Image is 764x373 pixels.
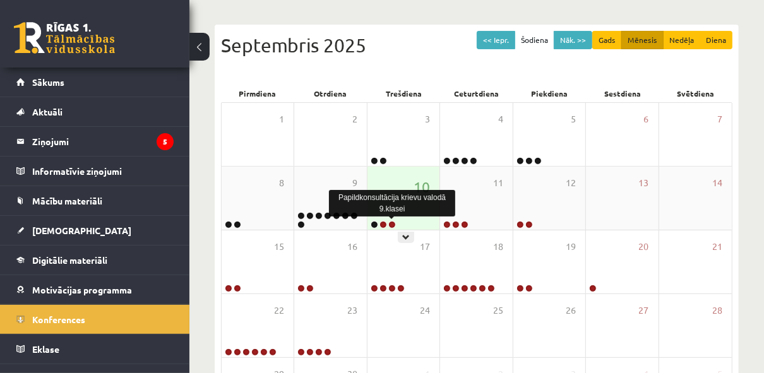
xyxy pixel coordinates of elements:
div: Otrdiena [294,85,367,102]
a: Informatīvie ziņojumi [16,157,174,186]
span: 12 [566,176,576,190]
button: Nedēļa [663,31,700,49]
button: Mēnesis [621,31,664,49]
div: Papildkonsultācija krievu valodā 9.klasei [329,190,455,216]
span: 22 [274,304,284,317]
span: 16 [347,240,357,254]
span: 4 [498,112,503,126]
span: 27 [639,304,649,317]
span: 11 [493,176,503,190]
div: Trešdiena [367,85,440,102]
span: 17 [420,240,430,254]
span: 10 [414,176,430,198]
span: 1 [279,112,284,126]
a: Ziņojumi5 [16,127,174,156]
a: Rīgas 1. Tālmācības vidusskola [14,22,115,54]
span: 15 [274,240,284,254]
span: 19 [566,240,576,254]
button: Diena [700,31,732,49]
span: 18 [493,240,503,254]
span: Aktuāli [32,106,63,117]
a: Aktuāli [16,97,174,126]
div: Ceturtdiena [440,85,513,102]
span: 25 [493,304,503,317]
span: 20 [639,240,649,254]
span: 14 [712,176,722,190]
span: Digitālie materiāli [32,254,107,266]
span: 23 [347,304,357,317]
a: Sākums [16,68,174,97]
span: 8 [279,176,284,190]
span: Konferences [32,314,85,325]
span: 21 [712,240,722,254]
div: Piekdiena [513,85,587,102]
span: 2 [352,112,357,126]
span: 7 [717,112,722,126]
button: << Iepr. [477,31,515,49]
a: Konferences [16,305,174,334]
a: Motivācijas programma [16,275,174,304]
span: 5 [571,112,576,126]
span: 6 [644,112,649,126]
span: Mācību materiāli [32,195,102,206]
div: Septembris 2025 [221,31,732,59]
a: Digitālie materiāli [16,246,174,275]
div: Svētdiena [659,85,732,102]
div: Pirmdiena [221,85,294,102]
i: 5 [157,133,174,150]
span: 26 [566,304,576,317]
button: Gads [592,31,622,49]
span: [DEMOGRAPHIC_DATA] [32,225,131,236]
span: Motivācijas programma [32,284,132,295]
a: [DEMOGRAPHIC_DATA] [16,216,174,245]
a: Mācību materiāli [16,186,174,215]
button: Nāk. >> [554,31,592,49]
span: 24 [420,304,430,317]
button: Šodiena [515,31,554,49]
span: 9 [352,176,357,190]
span: 13 [639,176,649,190]
legend: Informatīvie ziņojumi [32,157,174,186]
a: Eklase [16,335,174,364]
span: Sākums [32,76,64,88]
div: Sestdiena [587,85,660,102]
span: 3 [425,112,430,126]
legend: Ziņojumi [32,127,174,156]
span: 28 [712,304,722,317]
span: Eklase [32,343,59,355]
